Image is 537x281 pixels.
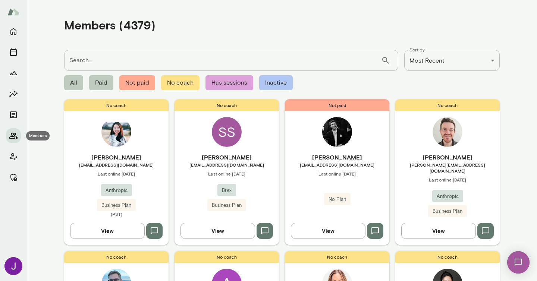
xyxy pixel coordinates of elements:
[119,75,155,90] span: Not paid
[285,153,389,162] h6: [PERSON_NAME]
[64,171,169,177] span: Last online [DATE]
[6,170,21,185] button: Manage
[64,99,169,111] span: No coach
[212,117,242,147] div: SS
[285,171,389,177] span: Last online [DATE]
[180,223,255,239] button: View
[6,149,21,164] button: Client app
[64,18,156,32] h4: Members (4379)
[175,153,279,162] h6: [PERSON_NAME]
[175,162,279,168] span: [EMAIL_ADDRESS][DOMAIN_NAME]
[207,202,246,209] span: Business Plan
[64,162,169,168] span: [EMAIL_ADDRESS][DOMAIN_NAME]
[409,47,425,53] label: Sort by
[433,117,462,147] img: Andrew Munn
[395,153,500,162] h6: [PERSON_NAME]
[395,177,500,183] span: Last online [DATE]
[64,211,169,217] span: (PST)
[259,75,293,90] span: Inactive
[404,50,500,71] div: Most Recent
[395,251,500,263] span: No coach
[64,153,169,162] h6: [PERSON_NAME]
[89,75,113,90] span: Paid
[101,187,132,194] span: Anthropic
[395,99,500,111] span: No coach
[175,171,279,177] span: Last online [DATE]
[322,117,352,147] img: Alan Weeks
[6,66,21,80] button: Growth Plan
[6,107,21,122] button: Documents
[97,202,136,209] span: Business Plan
[291,223,365,239] button: View
[432,193,463,200] span: Anthropic
[285,99,389,111] span: Not paid
[285,251,389,263] span: No coach
[395,162,500,174] span: [PERSON_NAME][EMAIL_ADDRESS][DOMAIN_NAME]
[64,75,83,90] span: All
[6,24,21,39] button: Home
[101,117,131,147] img: Hyonjee Joo
[70,223,145,239] button: View
[64,251,169,263] span: No coach
[7,5,19,19] img: Mento
[324,196,351,203] span: No Plan
[26,131,50,140] div: Members
[6,86,21,101] button: Insights
[205,75,253,90] span: Has sessions
[4,257,22,275] img: Jocelyn Grodin
[428,208,467,215] span: Business Plan
[161,75,200,90] span: No coach
[217,187,236,194] span: Brex
[285,162,389,168] span: [EMAIL_ADDRESS][DOMAIN_NAME]
[175,251,279,263] span: No coach
[175,99,279,111] span: No coach
[6,128,21,143] button: Members
[401,223,476,239] button: View
[6,45,21,60] button: Sessions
